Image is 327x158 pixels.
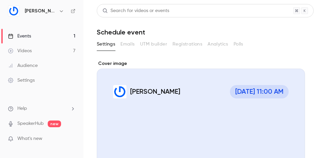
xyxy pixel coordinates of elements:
span: Emails [120,41,134,48]
img: Gino LegalTech [8,6,19,16]
a: SpeakerHub [17,120,44,127]
span: Registrations [173,41,202,48]
h6: [PERSON_NAME] [25,8,56,14]
label: Cover image [97,60,305,67]
span: Help [17,105,27,112]
div: Audience [8,62,38,69]
li: help-dropdown-opener [8,105,75,112]
span: What's new [17,135,42,142]
span: Analytics [208,41,228,48]
div: Events [8,33,31,39]
button: Settings [97,39,115,50]
span: UTM builder [140,41,167,48]
div: Settings [8,77,35,84]
div: Search for videos or events [102,7,169,14]
span: new [48,121,61,127]
div: Videos [8,48,32,54]
span: Polls [234,41,243,48]
h1: Schedule event [97,28,314,36]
